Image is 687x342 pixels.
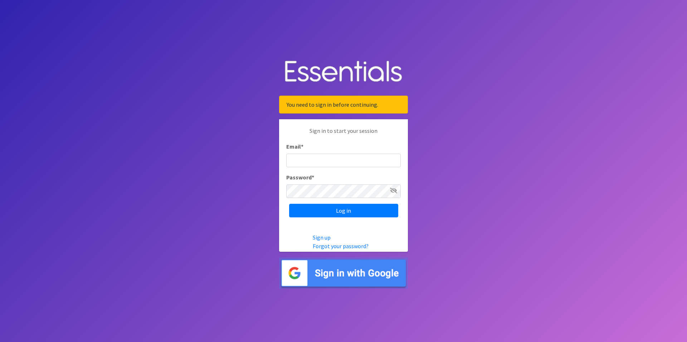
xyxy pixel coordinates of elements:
[289,204,398,217] input: Log in
[301,143,303,150] abbr: required
[286,142,303,151] label: Email
[279,96,408,114] div: You need to sign in before continuing.
[286,173,314,182] label: Password
[286,126,401,142] p: Sign in to start your session
[313,242,369,250] a: Forgot your password?
[313,234,331,241] a: Sign up
[279,53,408,90] img: Human Essentials
[279,257,408,289] img: Sign in with Google
[312,174,314,181] abbr: required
